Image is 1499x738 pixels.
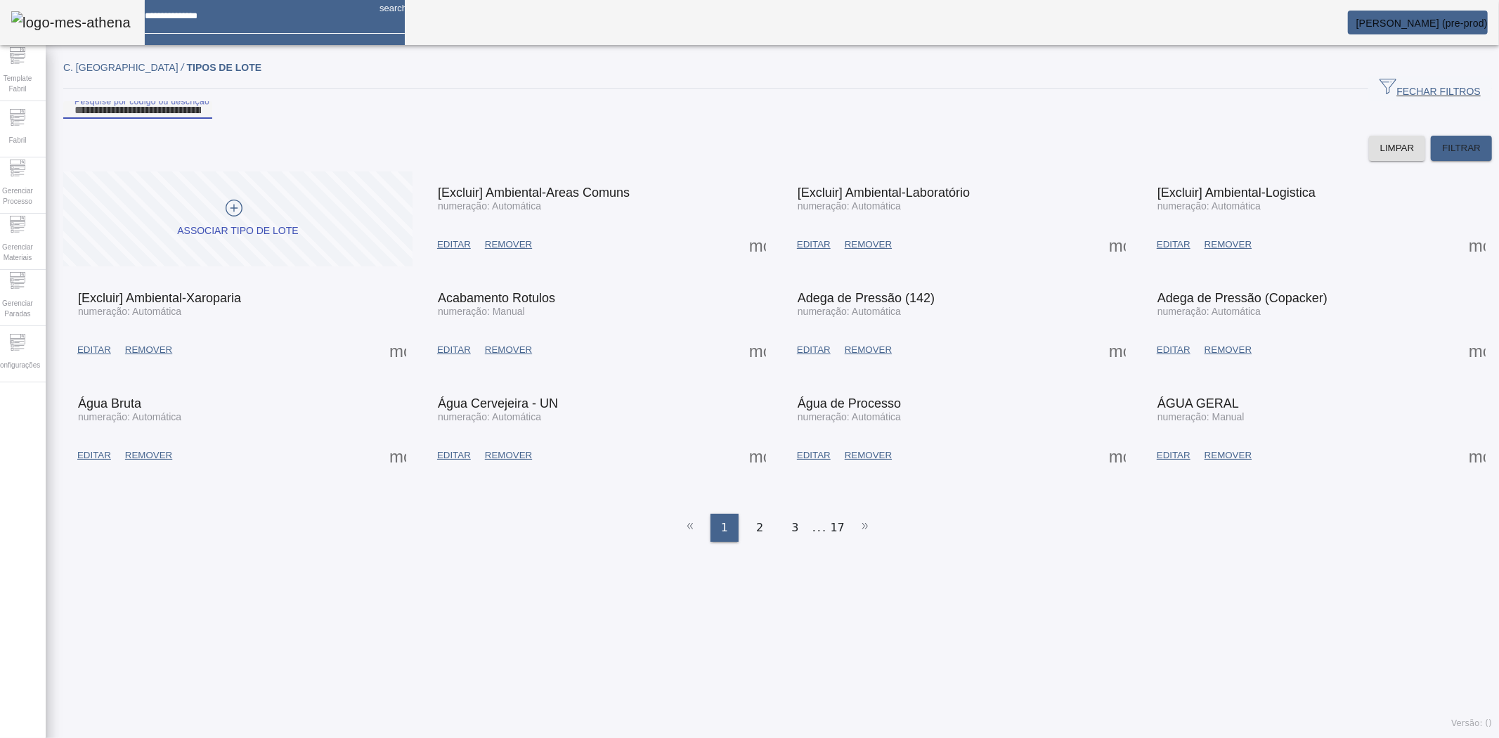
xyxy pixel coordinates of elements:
[1205,238,1252,252] span: REMOVER
[838,337,899,363] button: REMOVER
[70,337,118,363] button: EDITAR
[798,396,901,410] span: Água de Processo
[485,343,532,357] span: REMOVER
[1380,78,1481,99] span: FECHAR FILTROS
[745,232,770,257] button: Mais
[1157,186,1316,200] span: [Excluir] Ambiental-Logistica
[4,131,30,150] span: Fabril
[125,343,172,357] span: REMOVER
[831,514,845,542] li: 17
[1157,343,1190,357] span: EDITAR
[74,96,209,105] mat-label: Pesquise por código ou descrição
[438,411,541,422] span: numeração: Automática
[798,291,935,305] span: Adega de Pressão (142)
[1368,76,1492,101] button: FECHAR FILTROS
[11,11,131,34] img: logo-mes-athena
[1198,443,1259,468] button: REMOVER
[478,443,539,468] button: REMOVER
[1369,136,1426,161] button: LIMPAR
[1465,337,1490,363] button: Mais
[385,443,410,468] button: Mais
[438,306,525,317] span: numeração: Manual
[181,62,184,73] em: /
[1380,141,1415,155] span: LIMPAR
[125,448,172,462] span: REMOVER
[1157,411,1245,422] span: numeração: Manual
[745,443,770,468] button: Mais
[1150,337,1198,363] button: EDITAR
[478,232,539,257] button: REMOVER
[1356,18,1488,29] span: [PERSON_NAME] (pre-prod)
[797,238,831,252] span: EDITAR
[1442,141,1481,155] span: FILTRAR
[438,186,630,200] span: [Excluir] Ambiental-Areas Comuns
[70,443,118,468] button: EDITAR
[1105,443,1130,468] button: Mais
[187,62,262,73] span: TIPOS DE LOTE
[790,232,838,257] button: EDITAR
[485,238,532,252] span: REMOVER
[385,337,410,363] button: Mais
[745,337,770,363] button: Mais
[1465,232,1490,257] button: Mais
[1105,337,1130,363] button: Mais
[798,200,901,212] span: numeração: Automática
[845,343,892,357] span: REMOVER
[1205,448,1252,462] span: REMOVER
[756,519,763,536] span: 2
[78,411,181,422] span: numeração: Automática
[478,337,539,363] button: REMOVER
[845,448,892,462] span: REMOVER
[430,443,478,468] button: EDITAR
[485,448,532,462] span: REMOVER
[118,443,179,468] button: REMOVER
[790,337,838,363] button: EDITAR
[790,443,838,468] button: EDITAR
[1431,136,1492,161] button: FILTRAR
[1157,291,1328,305] span: Adega de Pressão (Copacker)
[797,343,831,357] span: EDITAR
[1105,232,1130,257] button: Mais
[1157,396,1239,410] span: ÁGUA GERAL
[1465,443,1490,468] button: Mais
[438,291,555,305] span: Acabamento Rotulos
[1150,443,1198,468] button: EDITAR
[63,171,413,266] button: Associar tipo de lote
[798,186,970,200] span: [Excluir] Ambiental-Laboratório
[1198,232,1259,257] button: REMOVER
[1451,718,1492,728] span: Versão: ()
[813,514,827,542] li: ...
[177,224,298,238] div: Associar tipo de lote
[77,448,111,462] span: EDITAR
[78,291,241,305] span: [Excluir] Ambiental-Xaroparia
[118,337,179,363] button: REMOVER
[791,519,798,536] span: 3
[1157,238,1190,252] span: EDITAR
[1198,337,1259,363] button: REMOVER
[77,343,111,357] span: EDITAR
[1150,232,1198,257] button: EDITAR
[438,396,558,410] span: Água Cervejeira - UN
[1157,306,1261,317] span: numeração: Automática
[1157,448,1190,462] span: EDITAR
[797,448,831,462] span: EDITAR
[430,232,478,257] button: EDITAR
[430,337,478,363] button: EDITAR
[437,238,471,252] span: EDITAR
[1205,343,1252,357] span: REMOVER
[438,200,541,212] span: numeração: Automática
[437,448,471,462] span: EDITAR
[798,306,901,317] span: numeração: Automática
[838,443,899,468] button: REMOVER
[78,306,181,317] span: numeração: Automática
[78,396,141,410] span: Água Bruta
[63,62,187,73] span: C. [GEOGRAPHIC_DATA]
[437,343,471,357] span: EDITAR
[1157,200,1261,212] span: numeração: Automática
[838,232,899,257] button: REMOVER
[845,238,892,252] span: REMOVER
[798,411,901,422] span: numeração: Automática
